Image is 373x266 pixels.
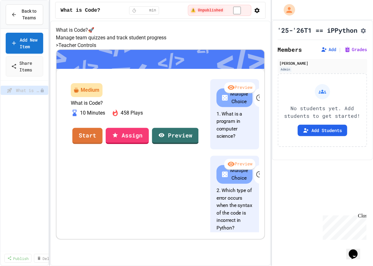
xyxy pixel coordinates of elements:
input: publish toggle [226,7,249,14]
span: Back to Teams [21,8,38,21]
div: Medium [81,86,99,94]
button: Back to Teams [6,4,43,25]
h1: '25-'26T1 == iPPython [278,26,358,35]
button: Add [321,46,336,53]
a: Assign [106,128,149,144]
p: What is Code? [71,100,199,106]
div: Preview [224,82,255,94]
div: [PERSON_NAME] [280,60,365,66]
span: ⚠️ Unpublished [191,8,223,13]
p: Multiple Choice [230,167,248,182]
p: Manage team quizzes and track student progress [56,34,265,42]
a: Delete [34,254,59,263]
p: 10 Minutes [80,109,105,117]
span: min [149,8,156,13]
h5: > Teacher Controls [56,42,265,49]
span: What is Code? [61,7,100,14]
div: My Account [277,3,297,17]
h4: What is Code? 🚀 [56,26,265,34]
p: 458 Plays [121,109,143,117]
button: Grades [344,46,367,53]
span: What is Code? [16,87,40,94]
p: 2. Which type of error occurs when the syntax of the code is incorrect in Python? [216,187,253,232]
p: Multiple Choice [230,90,248,105]
div: Unpublished [40,88,44,93]
a: Add New Item [6,33,43,54]
a: Preview [152,128,199,144]
h2: Members [278,45,302,54]
div: Chat with us now!Close [3,3,44,40]
p: No students yet. Add students to get started! [283,104,362,120]
a: Share Items [6,56,43,76]
iframe: chat widget [346,241,367,260]
a: Start [72,128,103,144]
button: Add Students [298,125,347,136]
p: 1. What is a program in computer science? [216,110,253,140]
div: ⚠️ Students cannot see this content! Click the toggle to publish it and make it visible to your c... [188,5,251,16]
button: Assignment Settings [360,26,367,34]
iframe: chat widget [320,213,367,240]
div: Preview [224,159,255,170]
span: | [339,46,342,53]
div: Admin [280,67,292,72]
a: Publish [4,254,31,263]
